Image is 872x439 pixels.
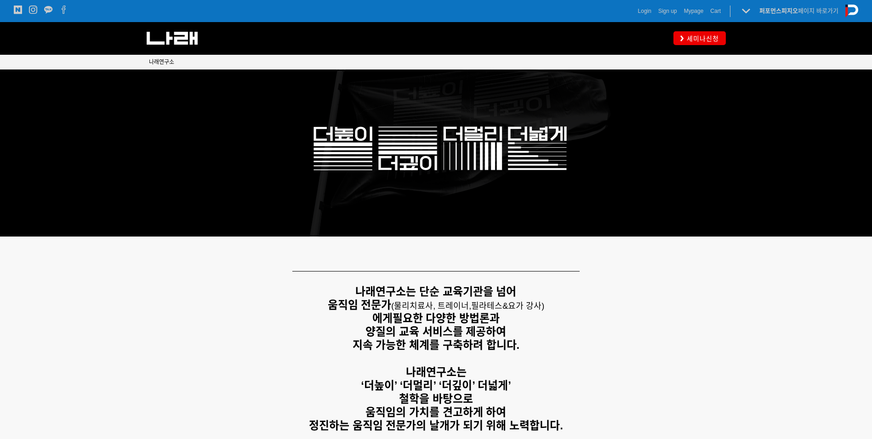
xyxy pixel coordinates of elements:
[393,312,500,324] strong: 필요한 다양한 방법론과
[149,58,174,67] a: 나래연구소
[391,301,471,311] span: (
[355,285,516,298] strong: 나래연구소는 단순 교육기관을 넘어
[361,379,511,392] strong: ‘더높이’ ‘더멀리’ ‘더깊이’ 더넓게’
[759,7,798,14] strong: 퍼포먼스피지오
[365,406,506,418] strong: 움직임의 가치를 견고하게 하여
[684,34,719,43] span: 세미나신청
[684,6,704,16] a: Mypage
[372,312,393,324] strong: 에게
[353,339,519,351] strong: 지속 가능한 체계를 구축하려 합니다.
[406,366,467,378] strong: 나래연구소는
[365,325,506,338] strong: 양질의 교육 서비스를 제공하여
[309,419,563,432] strong: 정진하는 움직임 전문가의 날개가 되기 위해 노력합니다.
[759,7,838,14] a: 퍼포먼스피지오페이지 바로가기
[471,301,544,311] span: 필라테스&요가 강사)
[399,393,473,405] strong: 철학을 바탕으로
[710,6,721,16] a: Cart
[638,6,651,16] a: Login
[394,301,471,311] span: 물리치료사, 트레이너,
[673,31,726,45] a: 세미나신청
[149,59,174,65] span: 나래연구소
[658,6,677,16] a: Sign up
[328,299,392,311] strong: 움직임 전문가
